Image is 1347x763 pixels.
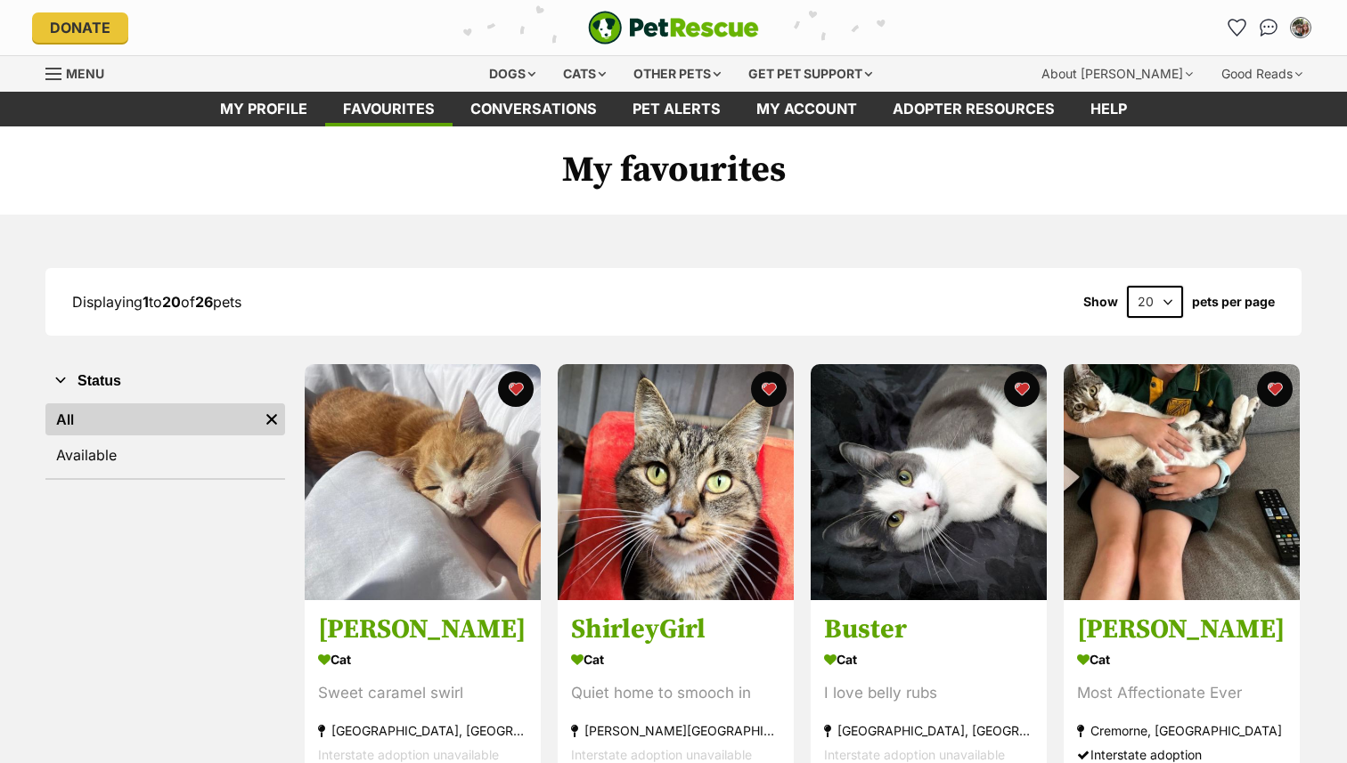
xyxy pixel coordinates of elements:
[195,293,213,311] strong: 26
[1083,295,1118,309] span: Show
[1260,19,1278,37] img: chat-41dd97257d64d25036548639549fe6c8038ab92f7586957e7f3b1b290dea8141.svg
[824,613,1033,647] h3: Buster
[1257,371,1293,407] button: favourite
[571,682,780,706] div: Quiet home to smooch in
[739,92,875,126] a: My account
[1292,19,1310,37] img: Milo McDermid profile pic
[318,647,527,673] div: Cat
[32,12,128,43] a: Donate
[824,647,1033,673] div: Cat
[621,56,733,92] div: Other pets
[1077,682,1286,706] div: Most Affectionate Ever
[824,682,1033,706] div: I love belly rubs
[45,439,285,471] a: Available
[811,364,1047,600] img: Buster
[1222,13,1315,42] ul: Account quick links
[202,92,325,126] a: My profile
[318,748,499,763] span: Interstate adoption unavailable
[1209,56,1315,92] div: Good Reads
[66,66,104,81] span: Menu
[45,403,258,435] a: All
[1077,719,1286,743] div: Cremorne, [GEOGRAPHIC_DATA]
[1222,13,1251,42] a: Favourites
[162,293,181,311] strong: 20
[551,56,618,92] div: Cats
[325,92,453,126] a: Favourites
[1077,613,1286,647] h3: [PERSON_NAME]
[1286,13,1315,42] button: My account
[453,92,615,126] a: conversations
[1192,295,1275,309] label: pets per page
[1077,647,1286,673] div: Cat
[571,719,780,743] div: [PERSON_NAME][GEOGRAPHIC_DATA][PERSON_NAME], [GEOGRAPHIC_DATA]
[1029,56,1205,92] div: About [PERSON_NAME]
[72,293,241,311] span: Displaying to of pets
[571,613,780,647] h3: ShirleyGirl
[588,11,759,45] img: logo-e224e6f780fb5917bec1dbf3a21bbac754714ae5b6737aabdf751b685950b380.svg
[143,293,149,311] strong: 1
[571,647,780,673] div: Cat
[45,56,117,88] a: Menu
[318,719,527,743] div: [GEOGRAPHIC_DATA], [GEOGRAPHIC_DATA]
[318,682,527,706] div: Sweet caramel swirl
[305,364,541,600] img: Parker
[45,369,285,393] button: Status
[1064,364,1300,600] img: Louise
[588,11,759,45] a: PetRescue
[318,613,527,647] h3: [PERSON_NAME]
[615,92,739,126] a: Pet alerts
[824,748,1005,763] span: Interstate adoption unavailable
[571,748,752,763] span: Interstate adoption unavailable
[498,371,534,407] button: favourite
[558,364,794,600] img: ShirleyGirl
[1254,13,1283,42] a: Conversations
[1004,371,1040,407] button: favourite
[477,56,548,92] div: Dogs
[736,56,885,92] div: Get pet support
[1073,92,1145,126] a: Help
[751,371,787,407] button: favourite
[824,719,1033,743] div: [GEOGRAPHIC_DATA], [GEOGRAPHIC_DATA]
[45,400,285,478] div: Status
[875,92,1073,126] a: Adopter resources
[258,403,285,435] a: Remove filter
